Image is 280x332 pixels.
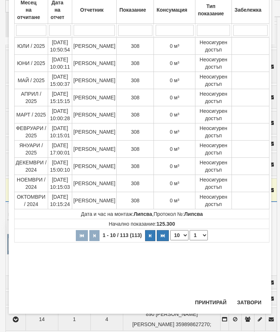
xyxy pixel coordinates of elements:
b: Забележка [234,7,261,13]
span: Дата и час на монтаж: [81,211,152,217]
span: 308 [131,77,139,83]
span: 0 м³ [170,163,179,169]
td: [DATE] 10:15:03 [48,175,72,192]
td: Неосигурен достъп [195,89,232,106]
span: 0 м³ [170,180,179,186]
span: 0 м³ [170,129,179,135]
span: 308 [131,60,139,66]
button: Принтирай [191,297,231,308]
select: Брой редове на страница [170,230,188,240]
span: 0 м³ [170,112,179,118]
span: 308 [131,129,139,135]
td: [DATE] 15:15:15 [48,89,72,106]
td: [PERSON_NAME] [72,157,117,175]
td: , [15,209,269,219]
td: [PERSON_NAME] [72,140,117,157]
td: [DATE] 15:00:37 [48,72,72,89]
td: [PERSON_NAME] [72,106,117,123]
td: [DATE] 10:15:24 [48,192,72,209]
td: МАРТ / 2025 [15,106,48,123]
td: [DATE] 15:00:10 [48,157,72,175]
b: Отчетник [80,7,104,13]
td: ЮЛИ / 2025 [15,37,48,55]
td: Неосигурен достъп [195,157,232,175]
span: 308 [131,112,139,118]
td: АПРИЛ / 2025 [15,89,48,106]
td: [PERSON_NAME] [72,54,117,72]
td: ЯНУАРИ / 2025 [15,140,48,157]
span: 0 м³ [170,198,179,203]
select: Страница номер [190,230,208,240]
td: Неосигурен достъп [195,192,232,209]
td: Неосигурен достъп [195,72,232,89]
td: [DATE] 10:50:54 [48,37,72,55]
span: 0 м³ [170,60,179,66]
td: Неосигурен достъп [195,37,232,55]
td: Неосигурен достъп [195,175,232,192]
button: Предишна страница [89,230,100,241]
span: 308 [131,180,139,186]
b: Тип показание [198,3,224,16]
span: Начално показание: [109,221,175,227]
td: МАЙ / 2025 [15,72,48,89]
td: Неосигурен достъп [195,140,232,157]
td: [PERSON_NAME] [72,72,117,89]
span: Протокол №: [153,211,203,217]
td: [PERSON_NAME] [72,37,117,55]
button: Първа страница [76,230,88,241]
strong: 125.300 [156,221,175,227]
td: [PERSON_NAME] [72,192,117,209]
td: [DATE] 10:15:01 [48,123,72,140]
td: Неосигурен достъп [195,54,232,72]
td: Неосигурен достъп [195,106,232,123]
td: ФЕВРУАРИ / 2025 [15,123,48,140]
span: 308 [131,43,139,49]
span: 308 [131,198,139,203]
td: [DATE] 10:00:11 [48,54,72,72]
td: [DATE] 10:00:28 [48,106,72,123]
strong: Липсва [184,211,203,217]
button: Следваща страница [145,230,155,241]
td: ЮНИ / 2025 [15,54,48,72]
td: [PERSON_NAME] [72,123,117,140]
td: [DATE] 17:00:01 [48,140,72,157]
button: Затвори [233,297,266,308]
td: ОКТОМВРИ / 2024 [15,192,48,209]
td: [PERSON_NAME] [72,175,117,192]
span: 0 м³ [170,95,179,100]
span: 0 м³ [170,77,179,83]
span: 308 [131,95,139,100]
td: НОЕМВРИ / 2024 [15,175,48,192]
td: ДЕКЕМВРИ / 2024 [15,157,48,175]
span: 0 м³ [170,43,179,49]
td: Неосигурен достъп [195,123,232,140]
b: Консумация [156,7,187,13]
span: 0 м³ [170,146,179,152]
button: Последна страница [157,230,169,241]
span: 1 - 10 / 113 (113) [101,232,143,238]
span: 308 [131,146,139,152]
b: Показание [119,7,146,13]
span: 308 [131,163,139,169]
strong: Липсва [133,211,152,217]
td: [PERSON_NAME] [72,89,117,106]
